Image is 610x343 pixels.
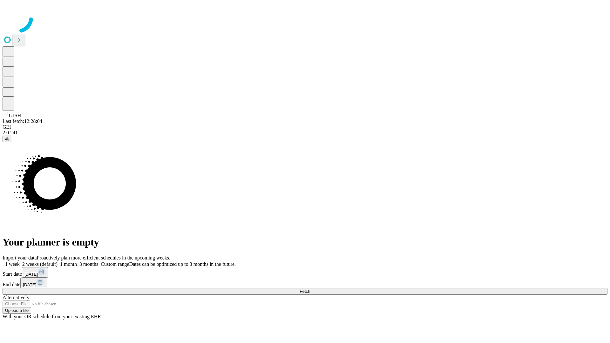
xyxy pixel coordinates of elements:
[9,113,21,118] span: GJSH
[3,278,607,288] div: End date
[3,267,607,278] div: Start date
[3,314,101,319] span: With your OR schedule from your existing EHR
[129,261,236,267] span: Dates can be optimized up to 3 months in the future.
[3,255,37,260] span: Import your data
[3,295,29,300] span: Alternatively
[60,261,77,267] span: 1 month
[22,261,58,267] span: 2 weeks (default)
[3,236,607,248] h1: Your planner is empty
[24,272,38,277] span: [DATE]
[3,124,607,130] div: GEI
[3,130,607,136] div: 2.0.241
[79,261,98,267] span: 3 months
[3,118,42,124] span: Last fetch: 12:28:04
[20,278,46,288] button: [DATE]
[101,261,129,267] span: Custom range
[5,261,20,267] span: 1 week
[37,255,170,260] span: Proactively plan more efficient schedules in the upcoming weeks.
[5,137,10,141] span: @
[3,288,607,295] button: Fetch
[22,267,48,278] button: [DATE]
[3,307,31,314] button: Upload a file
[300,289,310,294] span: Fetch
[3,136,12,142] button: @
[23,282,36,287] span: [DATE]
